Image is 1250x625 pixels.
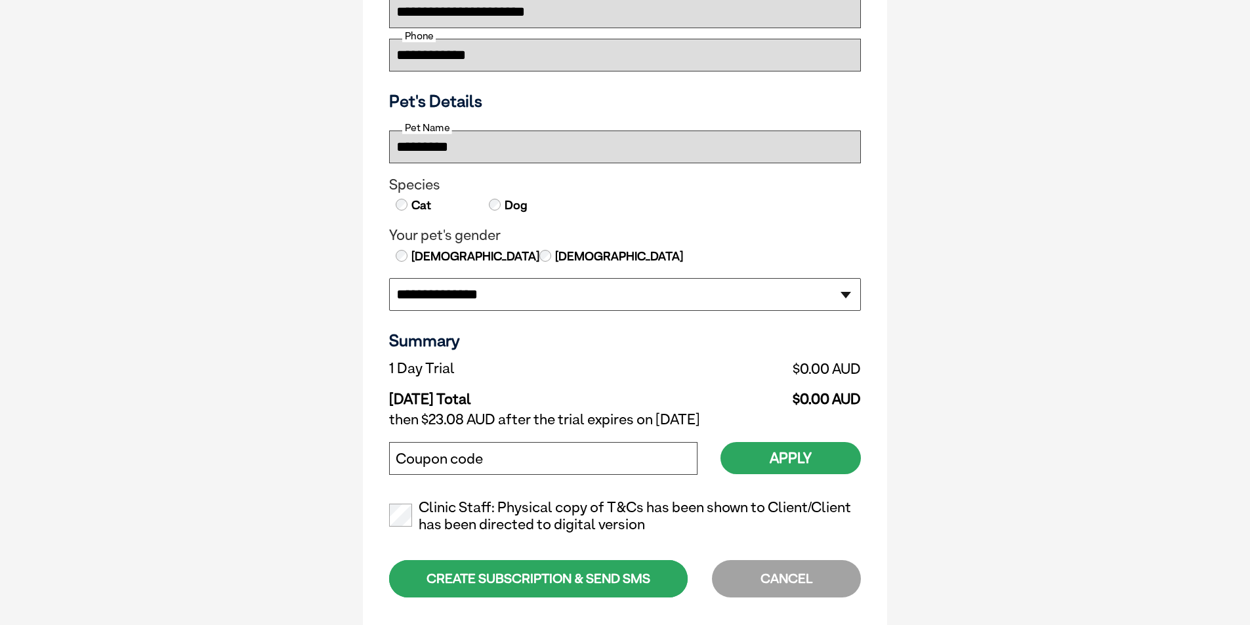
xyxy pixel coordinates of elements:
legend: Species [389,176,861,193]
td: 1 Day Trial [389,357,646,380]
input: Clinic Staff: Physical copy of T&Cs has been shown to Client/Client has been directed to digital ... [389,504,412,527]
div: CANCEL [712,560,861,597]
button: Apply [720,442,861,474]
label: Phone [402,30,436,42]
td: $0.00 AUD [646,357,861,380]
td: [DATE] Total [389,380,646,408]
label: Coupon code [396,451,483,468]
h3: Pet's Details [384,91,866,111]
td: $0.00 AUD [646,380,861,408]
legend: Your pet's gender [389,227,861,244]
h3: Summary [389,331,861,350]
label: Clinic Staff: Physical copy of T&Cs has been shown to Client/Client has been directed to digital ... [389,499,861,533]
div: CREATE SUBSCRIPTION & SEND SMS [389,560,688,597]
td: then $23.08 AUD after the trial expires on [DATE] [389,408,861,432]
